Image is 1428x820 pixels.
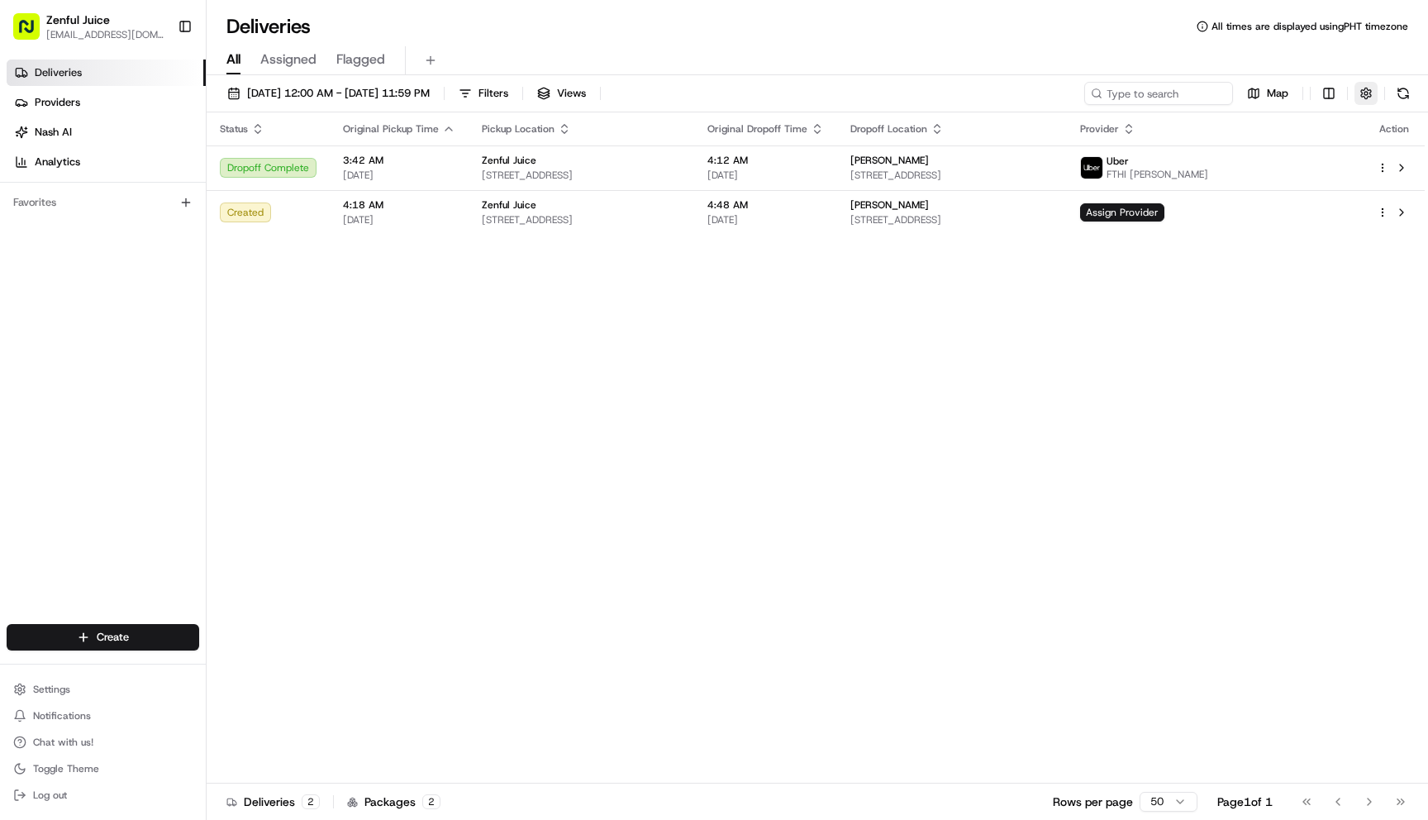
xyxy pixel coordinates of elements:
div: 2 [422,794,440,809]
button: Log out [7,784,199,807]
span: Assign Provider [1080,203,1164,222]
span: Deliveries [35,65,82,80]
a: Analytics [7,149,206,175]
span: Views [557,86,586,101]
button: Map [1240,82,1296,105]
p: Welcome 👋 [17,66,301,93]
span: [STREET_ADDRESS] [482,169,681,182]
span: Original Pickup Time [343,122,439,136]
button: Refresh [1392,82,1415,105]
button: Create [7,624,199,651]
span: Flagged [336,50,385,69]
div: We're available if you need us! [56,174,209,188]
div: Page 1 of 1 [1217,794,1273,810]
span: Chat with us! [33,736,93,749]
button: Notifications [7,704,199,727]
a: Powered byPylon [117,279,200,293]
div: 📗 [17,241,30,255]
span: Uber [1107,155,1129,168]
span: Analytics [35,155,80,169]
span: [DATE] [343,213,455,226]
span: Knowledge Base [33,240,126,256]
span: [DATE] [707,213,824,226]
div: Deliveries [226,794,320,810]
span: Assigned [260,50,317,69]
input: Clear [43,107,273,124]
div: Action [1377,122,1411,136]
button: Toggle Theme [7,757,199,780]
span: 4:18 AM [343,198,455,212]
span: [DATE] [343,169,455,182]
button: Views [530,82,593,105]
span: Zenful Juice [482,198,536,212]
span: 3:42 AM [343,154,455,167]
img: uber-new-logo.jpeg [1081,157,1102,179]
a: 💻API Documentation [133,233,272,263]
button: Chat with us! [7,731,199,754]
span: 4:12 AM [707,154,824,167]
span: Notifications [33,709,91,722]
span: Providers [35,95,80,110]
button: [DATE] 12:00 AM - [DATE] 11:59 PM [220,82,437,105]
button: Settings [7,678,199,701]
span: All [226,50,240,69]
a: Deliveries [7,60,206,86]
div: 2 [302,794,320,809]
button: Filters [451,82,516,105]
span: Nash AI [35,125,72,140]
a: Nash AI [7,119,206,145]
button: Start new chat [281,163,301,183]
a: 📗Knowledge Base [10,233,133,263]
span: Settings [33,683,70,696]
span: [DATE] 12:00 AM - [DATE] 11:59 PM [247,86,430,101]
span: Pylon [164,280,200,293]
span: 4:48 AM [707,198,824,212]
span: Create [97,630,129,645]
span: [STREET_ADDRESS] [850,169,1054,182]
span: [STREET_ADDRESS] [850,213,1054,226]
div: Packages [347,794,440,810]
span: Filters [478,86,508,101]
span: Pickup Location [482,122,555,136]
button: Zenful Juice [46,12,110,28]
span: API Documentation [156,240,265,256]
div: Start new chat [56,158,271,174]
div: 💻 [140,241,153,255]
span: [PERSON_NAME] [850,198,929,212]
span: Dropoff Location [850,122,927,136]
button: Zenful Juice[EMAIL_ADDRESS][DOMAIN_NAME] [7,7,171,46]
img: 1736555255976-a54dd68f-1ca7-489b-9aae-adbdc363a1c4 [17,158,46,188]
span: Zenful Juice [482,154,536,167]
span: Toggle Theme [33,762,99,775]
span: Provider [1080,122,1119,136]
span: FTHI [PERSON_NAME] [1107,168,1208,181]
h1: Deliveries [226,13,311,40]
span: [DATE] [707,169,824,182]
button: [EMAIL_ADDRESS][DOMAIN_NAME] [46,28,164,41]
p: Rows per page [1053,794,1133,810]
div: Favorites [7,189,199,216]
img: Nash [17,17,50,50]
span: [PERSON_NAME] [850,154,929,167]
input: Type to search [1084,82,1233,105]
span: [STREET_ADDRESS] [482,213,681,226]
span: Original Dropoff Time [707,122,807,136]
span: Log out [33,789,67,802]
span: Map [1267,86,1288,101]
a: Providers [7,89,206,116]
span: Status [220,122,248,136]
span: All times are displayed using PHT timezone [1211,20,1408,33]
